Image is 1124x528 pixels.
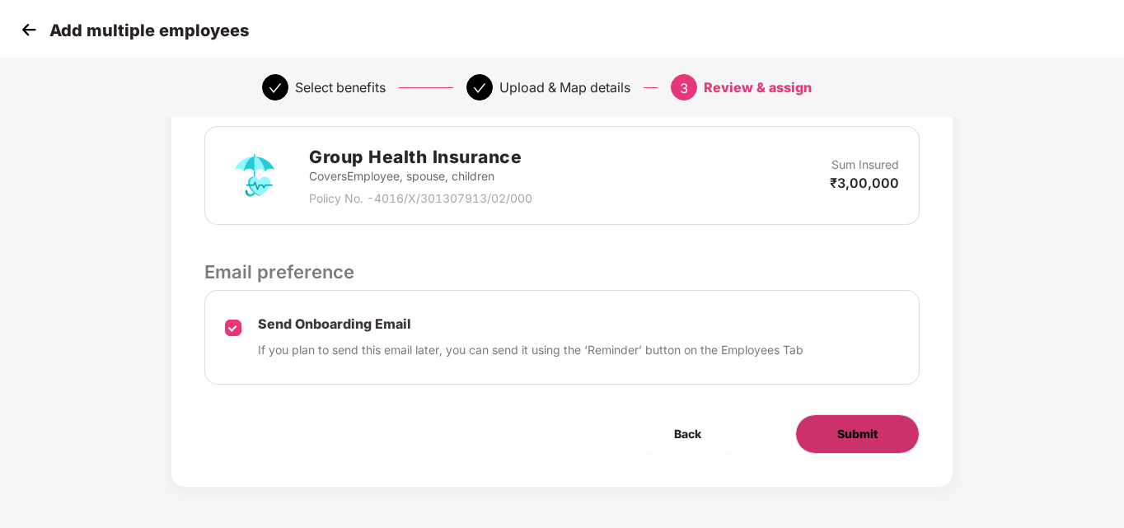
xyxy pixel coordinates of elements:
button: Submit [795,414,920,454]
button: Back [633,414,742,454]
div: Select benefits [295,74,386,100]
span: Back [674,425,701,443]
img: svg+xml;base64,PHN2ZyB4bWxucz0iaHR0cDovL3d3dy53My5vcmcvMjAwMC9zdmciIHdpZHRoPSIzMCIgaGVpZ2h0PSIzMC... [16,17,41,42]
div: Review & assign [704,74,812,100]
p: Covers Employee, spouse, children [309,167,532,185]
img: svg+xml;base64,PHN2ZyB4bWxucz0iaHR0cDovL3d3dy53My5vcmcvMjAwMC9zdmciIHdpZHRoPSI3MiIgaGVpZ2h0PSI3Mi... [225,146,284,205]
span: Submit [837,425,878,443]
div: Upload & Map details [499,74,630,100]
p: Email preference [204,258,919,286]
span: check [269,82,282,95]
p: Add multiple employees [49,21,249,40]
span: check [473,82,486,95]
p: If you plan to send this email later, you can send it using the ‘Reminder’ button on the Employee... [258,341,803,359]
p: Policy No. - 4016/X/301307913/02/000 [309,189,532,208]
p: ₹3,00,000 [830,174,899,192]
p: Sum Insured [831,156,899,174]
p: Send Onboarding Email [258,315,803,333]
h2: Group Health Insurance [309,143,532,171]
span: 3 [680,80,688,96]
